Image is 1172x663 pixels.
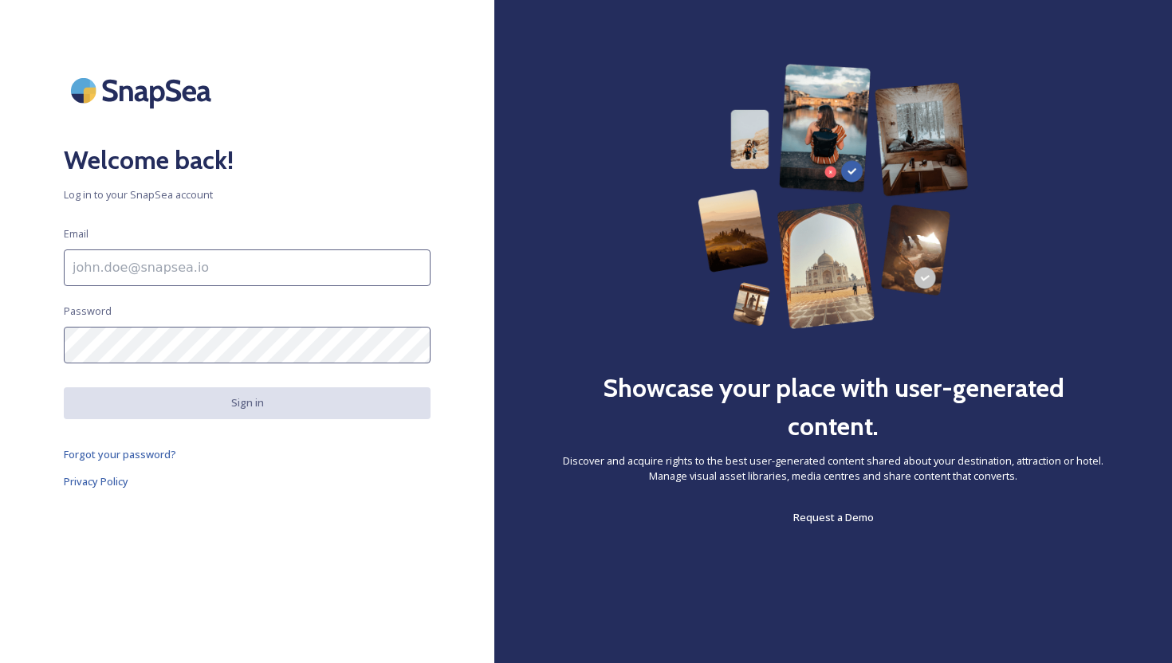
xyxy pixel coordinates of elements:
span: Password [64,304,112,319]
span: Forgot your password? [64,447,176,461]
img: SnapSea Logo [64,64,223,117]
span: Email [64,226,88,241]
a: Forgot your password? [64,445,431,464]
button: Sign in [64,387,431,418]
span: Discover and acquire rights to the best user-generated content shared about your destination, att... [558,453,1108,484]
span: Request a Demo [793,510,874,524]
input: john.doe@snapsea.io [64,249,431,286]
img: 63b42ca75bacad526042e722_Group%20154-p-800.png [698,64,969,329]
h2: Showcase your place with user-generated content. [558,369,1108,445]
a: Request a Demo [793,508,874,527]
span: Log in to your SnapSea account [64,187,431,202]
h2: Welcome back! [64,141,431,179]
a: Privacy Policy [64,472,431,491]
span: Privacy Policy [64,474,128,488]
